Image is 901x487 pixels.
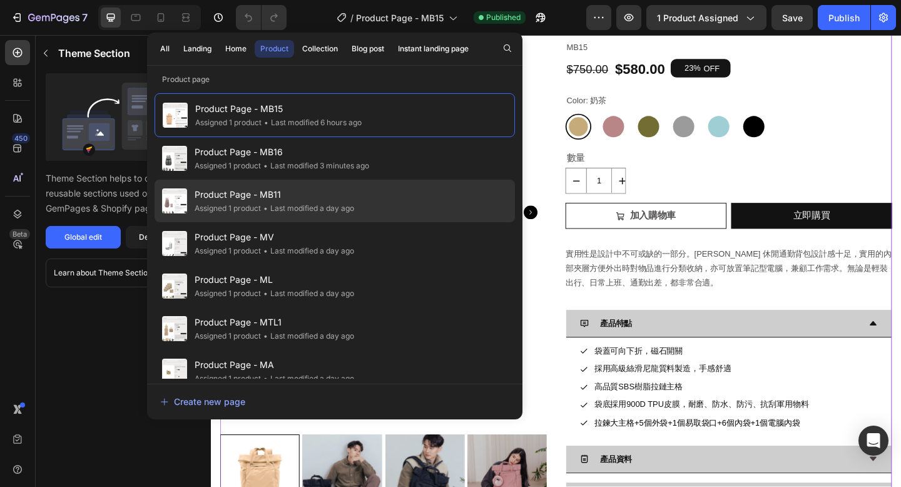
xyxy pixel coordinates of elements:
span: Save [782,13,803,23]
div: Last modified 3 minutes ago [261,160,369,172]
div: Assigned 1 product [195,330,261,342]
div: Global edit [64,232,102,243]
div: Beta [9,229,30,239]
div: Open Intercom Messenger [858,426,888,456]
p: Learn about [54,267,96,279]
span: • [263,203,268,213]
span: Product Page - MTL1 [195,315,354,330]
div: Publish [828,11,860,24]
span: 實用性是設計中不可或缺的一部分。[PERSON_NAME] 休閒通勤背包設計感十足，實用的內部夾層方便外出時對物品進行分類收納，亦可放置筆記型電腦，兼顧工作需求。無論是輕裝出行、日常上班、通勤出... [385,233,740,274]
div: 23% [514,29,534,43]
span: 拉鍊大主格+5個外袋+1個易取袋口+6個內袋+1個電腦內袋 [417,417,641,427]
p: Theme Section helps to create reusable sections used on both GemPages & Shopify pages [46,171,201,216]
p: 產品資料 [423,454,458,469]
span: Product Page - MB15 [195,101,362,116]
button: Carousel Next Arrow [340,185,355,200]
p: 袋蓋可向下折，磁石開關 [417,336,650,352]
span: / [350,11,354,24]
button: Instant landing page [392,40,474,58]
legend: Color: 奶茶 [385,63,431,81]
span: Product Page - MV [195,230,354,245]
div: Detach to edit [139,232,188,243]
div: Blog post [352,43,384,54]
div: All [160,43,170,54]
div: Landing [183,43,211,54]
div: 450 [12,133,30,143]
p: Product page [147,73,522,86]
p: 採用高級絲滑尼龍質料製造，手感舒適 [417,356,650,371]
p: Theme Section [58,46,130,61]
button: 7 [5,5,93,30]
div: 加入購物車 [456,188,506,206]
button: Product [255,40,294,58]
span: Product Page - ML [195,272,354,287]
div: Assigned 1 product [195,160,261,172]
button: Save [771,5,813,30]
button: Home [220,40,252,58]
div: $580.00 [438,26,495,48]
div: Last modified a day ago [261,245,354,257]
button: 立即購買 [566,183,741,211]
div: Create new page [160,395,245,408]
span: Product Page - MB11 [195,187,354,202]
span: Product Page - MB16 [195,145,369,160]
button: Collection [297,40,344,58]
p: 高品質SBS樹脂拉鏈主格 [417,375,650,391]
div: 立即購買 [633,188,673,206]
span: 1 product assigned [657,11,738,24]
p: 數量 [387,125,740,143]
button: Create new page [160,389,510,414]
span: • [264,118,268,127]
button: Blog post [346,40,390,58]
button: 1 product assigned [646,5,766,30]
div: Assigned 1 product [195,202,261,215]
button: decrement [386,145,408,172]
button: increment [436,145,458,172]
button: 加入購物車 [385,183,561,211]
div: Home [225,43,247,54]
p: 袋底採用900D TPU皮膜，耐磨、防水、防污、抗刮軍用物料 [417,394,650,410]
p: 產品特點 [423,306,458,322]
div: Assigned 1 product [195,245,261,257]
div: Assigned 1 product [195,116,262,129]
div: Product [260,43,288,54]
div: Last modified a day ago [261,372,354,385]
input: quantity [408,145,436,172]
div: Instant landing page [398,43,469,54]
div: Last modified a day ago [261,202,354,215]
button: All [155,40,175,58]
div: Assigned 1 product [195,287,261,300]
p: MB15 [387,6,740,21]
div: Assigned 1 product [195,372,261,385]
span: Product Page - MA [195,357,354,372]
div: Last modified 6 hours ago [262,116,362,129]
button: Global edit [46,226,121,249]
div: $750.00 [385,28,433,47]
span: Published [486,12,521,23]
span: • [263,246,268,255]
p: Theme Section [98,267,152,279]
span: • [263,374,268,383]
a: Learn about Theme Section [46,259,201,287]
span: Product Page - MB15 [356,11,444,24]
div: Collection [302,43,338,54]
div: Undo/Redo [236,5,287,30]
p: 7 [82,10,88,25]
button: Landing [178,40,217,58]
span: • [263,289,268,298]
div: Last modified a day ago [261,330,354,342]
div: Last modified a day ago [261,287,354,300]
span: • [263,331,268,341]
button: Detach to edit [126,226,201,249]
span: • [263,161,268,170]
iframe: Design area [211,35,901,487]
button: Publish [818,5,870,30]
div: OFF [534,29,555,44]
